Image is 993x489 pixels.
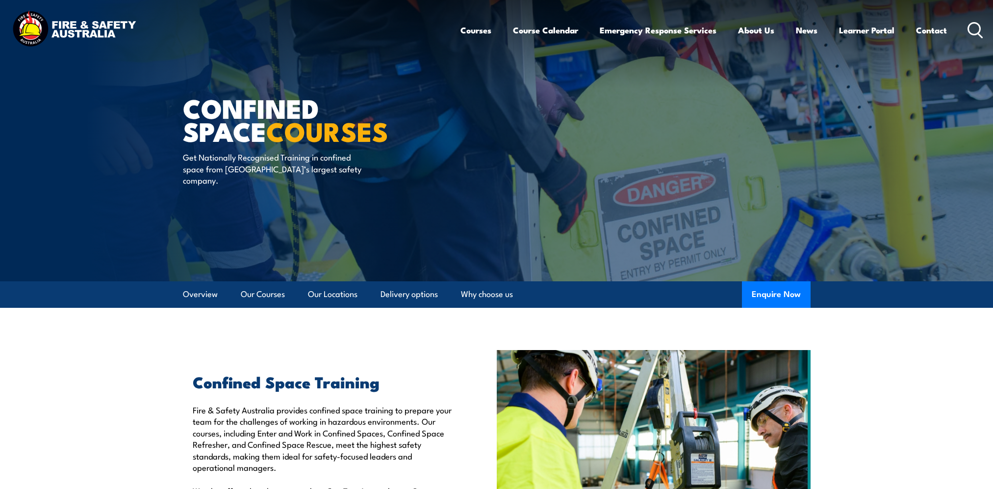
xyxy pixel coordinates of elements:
strong: COURSES [266,110,388,151]
a: Our Locations [308,281,357,307]
p: Fire & Safety Australia provides confined space training to prepare your team for the challenges ... [193,404,452,473]
a: About Us [738,17,774,43]
h2: Confined Space Training [193,375,452,388]
a: Contact [916,17,947,43]
a: Delivery options [381,281,438,307]
a: Course Calendar [513,17,578,43]
a: News [796,17,817,43]
a: Learner Portal [839,17,894,43]
button: Enquire Now [742,281,811,308]
a: Emergency Response Services [600,17,716,43]
h1: Confined Space [183,96,425,142]
a: Courses [460,17,491,43]
a: Our Courses [241,281,285,307]
a: Why choose us [461,281,513,307]
p: Get Nationally Recognised Training in confined space from [GEOGRAPHIC_DATA]’s largest safety comp... [183,151,362,186]
a: Overview [183,281,218,307]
